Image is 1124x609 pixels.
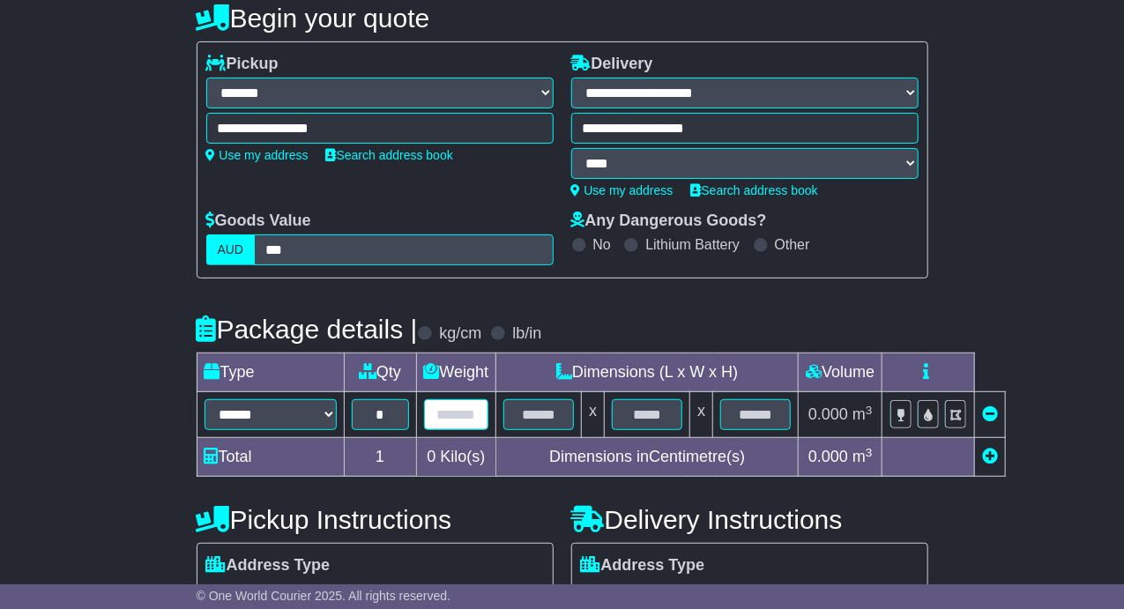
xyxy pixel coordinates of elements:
span: 0.000 [808,448,848,465]
sup: 3 [866,446,873,459]
td: 1 [344,438,416,477]
span: 0.000 [808,405,848,423]
a: Remove this item [982,405,998,423]
span: Residential [206,580,292,607]
label: Other [775,236,810,253]
span: Commercial [309,580,401,607]
td: Type [197,353,344,392]
label: Goods Value [206,212,311,231]
label: kg/cm [439,324,481,344]
a: Add new item [982,448,998,465]
a: Search address book [326,148,453,162]
label: Address Type [581,556,705,576]
td: Kilo(s) [416,438,496,477]
td: Total [197,438,344,477]
label: Delivery [571,55,653,74]
h4: Delivery Instructions [571,505,928,534]
label: Pickup [206,55,279,74]
label: lb/in [512,324,541,344]
h4: Package details | [197,315,418,344]
a: Use my address [206,148,309,162]
a: Search address book [691,183,818,197]
span: Air & Sea Depot [793,580,912,607]
td: Volume [799,353,882,392]
span: Residential [581,580,666,607]
td: Dimensions (L x W x H) [496,353,799,392]
sup: 3 [866,404,873,417]
label: Address Type [206,556,331,576]
h4: Begin your quote [197,4,928,33]
span: m [852,405,873,423]
span: Air & Sea Depot [419,580,538,607]
h4: Pickup Instructions [197,505,554,534]
a: Use my address [571,183,674,197]
span: m [852,448,873,465]
td: Weight [416,353,496,392]
td: x [690,392,713,438]
label: AUD [206,234,256,265]
span: © One World Courier 2025. All rights reserved. [197,589,451,603]
label: Lithium Battery [645,236,740,253]
span: 0 [427,448,435,465]
td: Qty [344,353,416,392]
label: Any Dangerous Goods? [571,212,767,231]
td: Dimensions in Centimetre(s) [496,438,799,477]
span: Commercial [684,580,776,607]
label: No [593,236,611,253]
td: x [582,392,605,438]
